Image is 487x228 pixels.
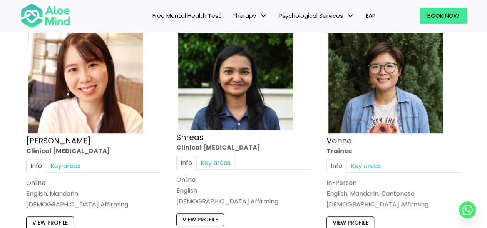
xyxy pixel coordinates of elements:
span: Therapy: submenu [258,10,269,22]
a: Key areas [46,159,85,173]
div: Clinical [MEDICAL_DATA] [26,146,161,155]
span: Therapy [233,12,267,20]
a: Free Mental Health Test [147,8,227,24]
a: Key areas [196,156,235,170]
img: Vonne Trainee [328,19,443,133]
div: Clinical [MEDICAL_DATA] [176,143,311,152]
a: Info [326,159,346,173]
a: Vonne [326,135,352,146]
div: In-Person [326,178,461,187]
a: TherapyTherapy: submenu [227,8,273,24]
a: Psychological ServicesPsychological Services: submenu [273,8,360,24]
div: Online [26,178,161,187]
span: EAP [366,12,376,20]
nav: Menu [80,8,382,24]
p: English [176,186,311,195]
span: Psychological Services: submenu [345,10,356,22]
span: Psychological Services [279,12,354,20]
p: English, Mandarin, Cantonese [326,189,461,198]
div: Online [176,175,311,184]
a: Book Now [420,8,467,24]
a: Key areas [346,159,385,173]
a: EAP [360,8,382,24]
a: Info [26,159,46,173]
p: English, Mandarin [26,189,161,198]
a: Info [176,156,196,170]
img: Shreas clinical psychologist [178,19,293,130]
div: [DEMOGRAPHIC_DATA] Affirming [176,197,311,206]
div: [DEMOGRAPHIC_DATA] Affirming [326,200,461,209]
a: Whatsapp [459,201,476,218]
img: Aloe mind Logo [20,3,70,28]
span: Book Now [427,12,459,20]
span: Free Mental Health Test [152,12,221,20]
img: Kher-Yin-Profile-300×300 [28,19,143,133]
div: Trainee [326,146,461,155]
div: [DEMOGRAPHIC_DATA] Affirming [26,200,161,209]
a: Shreas [176,132,204,143]
a: View profile [176,213,224,226]
a: [PERSON_NAME] [26,135,91,146]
